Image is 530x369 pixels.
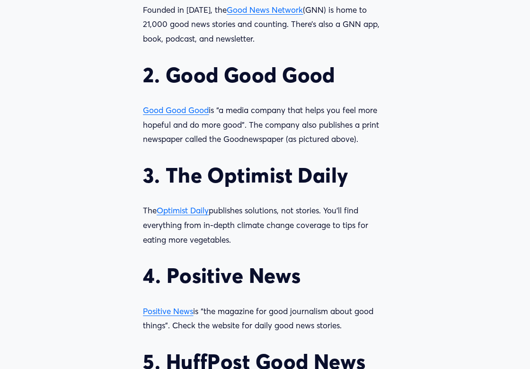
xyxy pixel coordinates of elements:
h2: 3. The Optimist Daily [143,163,387,187]
h2: 4. Positive News [143,263,387,288]
a: Positive News [143,306,193,316]
p: The publishes solutions, not stories. You’ll find everything from in-depth climate change coverag... [143,203,387,247]
p: is “the magazine for good journalism about good things”. Check the website for daily good news st... [143,304,387,333]
a: Optimist Daily [157,205,209,215]
p: Founded in [DATE], the (GNN) is home to 21,000 good news stories and counting. There’s also a GNN... [143,3,387,46]
a: Good Good Good [143,105,209,115]
h2: 2. Good Good Good [143,62,387,87]
a: Good News Network [227,5,303,15]
p: is “a media company that helps you feel more hopeful and do more good”. The company also publishe... [143,103,387,147]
